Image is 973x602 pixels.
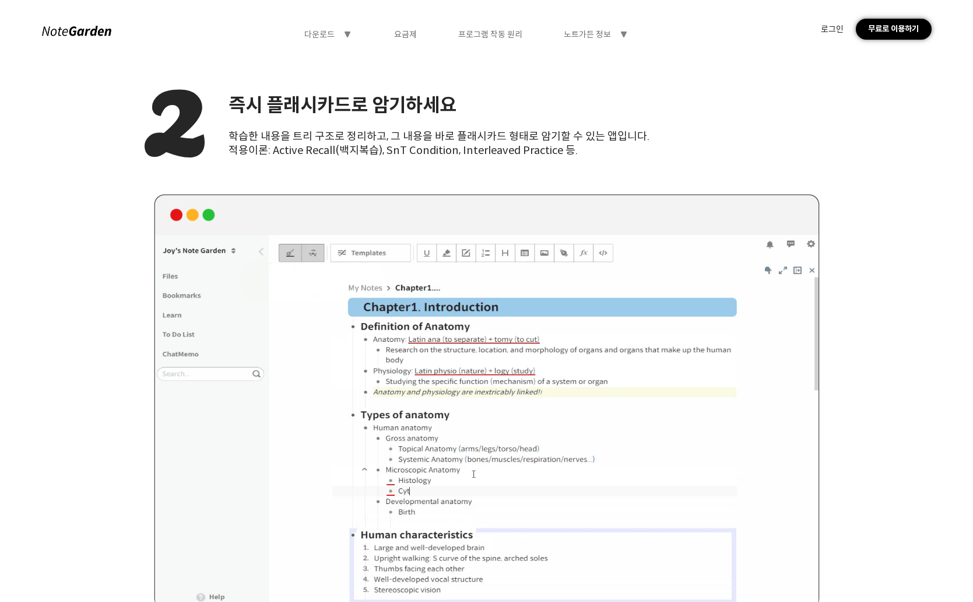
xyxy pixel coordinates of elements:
div: 다운로드 [304,29,335,40]
div: 학습한 내용을 트리 구조로 정리하고, 그 내용을 바로 플래시카드 형태로 암기할 수 있는 앱입니다. [229,129,650,143]
div: 무료로 이용하기 [856,19,931,40]
div: 적용이론: Active Recall(백지복습), SnT Condition, Interleaved Practice 등. [229,143,650,157]
div: 로그인 [821,24,844,34]
div: 노트가든 정보 [564,29,611,40]
div: 2 [143,61,210,181]
div: 즉시 플래시카드로 암기하세요 [229,93,650,117]
div: 프로그램 작동 원리 [458,29,522,40]
div: 요금제 [394,29,417,40]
